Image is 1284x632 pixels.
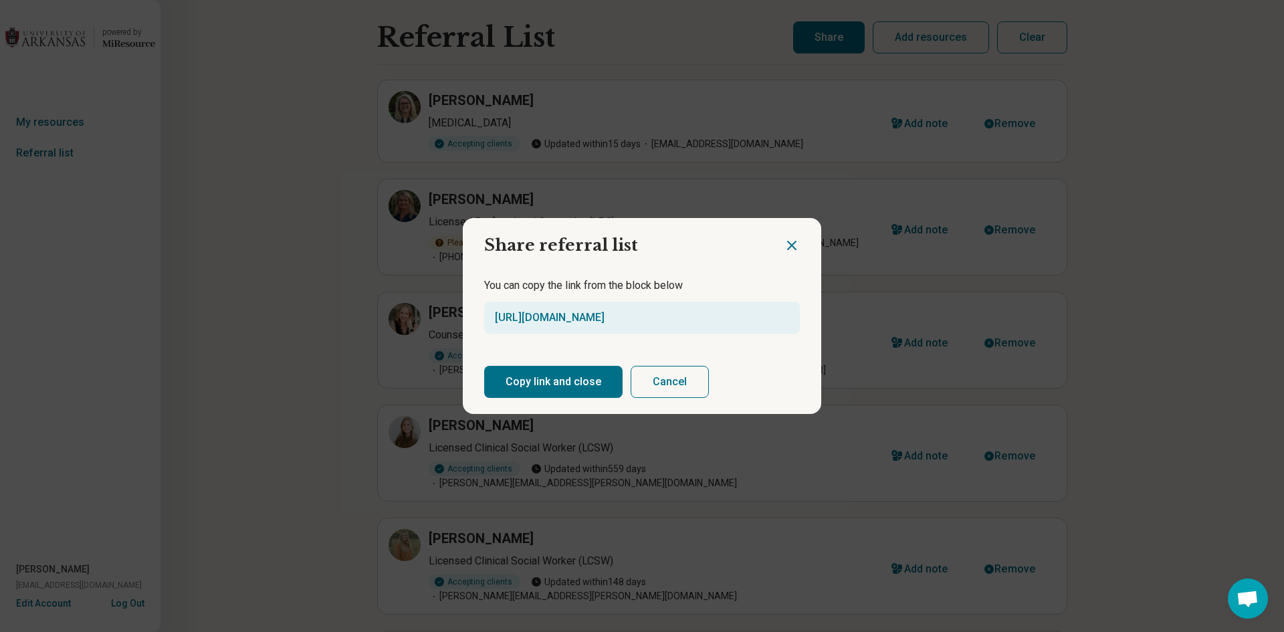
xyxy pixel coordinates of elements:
[631,366,709,398] button: Cancel
[484,366,623,398] button: Copy link and close
[495,311,605,324] a: [URL][DOMAIN_NAME]
[463,218,784,262] h2: Share referral list
[484,278,800,294] p: You can copy the link from the block below
[784,237,800,253] button: Close dialog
